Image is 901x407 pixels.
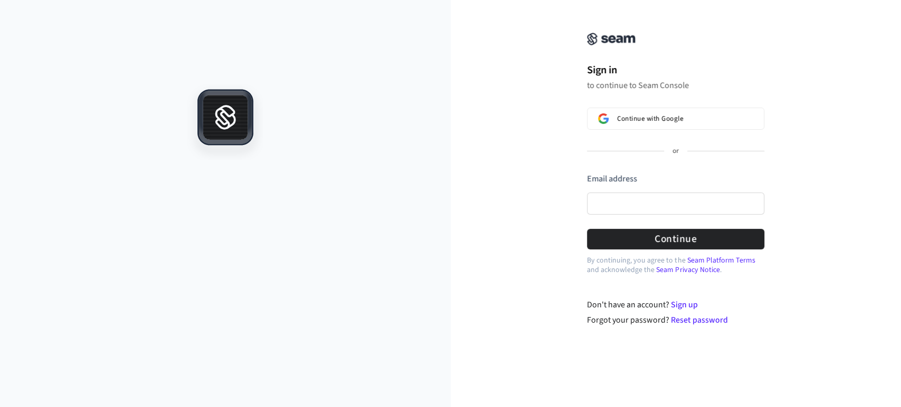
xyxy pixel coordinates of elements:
[587,62,764,78] h1: Sign in
[587,314,765,326] div: Forgot your password?
[587,298,765,311] div: Don't have an account?
[587,108,764,130] button: Sign in with GoogleContinue with Google
[687,255,755,266] a: Seam Platform Terms
[587,256,764,275] p: By continuing, you agree to the and acknowledge the .
[598,113,609,124] img: Sign in with Google
[587,80,764,91] p: to continue to Seam Console
[671,299,698,311] a: Sign up
[587,229,764,249] button: Continue
[587,173,637,185] label: Email address
[617,114,683,123] span: Continue with Google
[672,147,679,156] p: or
[587,33,636,45] img: Seam Console
[656,265,719,275] a: Seam Privacy Notice
[671,314,728,326] a: Reset password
